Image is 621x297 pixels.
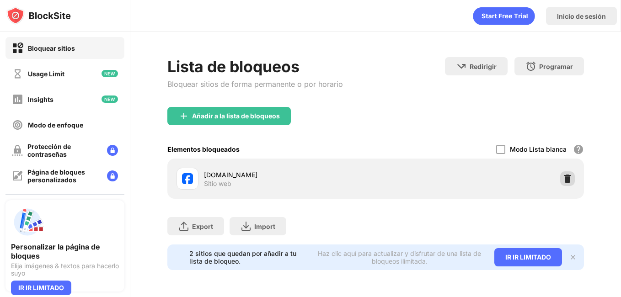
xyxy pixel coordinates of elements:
[189,249,310,265] div: 2 sitios que quedan por añadir a tu lista de bloqueo.
[102,95,118,103] img: new-icon.svg
[12,94,23,105] img: insights-off.svg
[12,119,23,131] img: focus-off.svg
[167,57,343,76] div: Lista de bloqueos
[28,95,54,103] div: Insights
[12,42,23,54] img: block-on.svg
[28,121,83,129] div: Modo de enfoque
[316,249,483,265] div: Haz clic aquí para actualizar y disfrutar de una lista de bloqueos ilimitada.
[6,6,71,25] img: logo-blocksite.svg
[11,281,71,295] div: IR IR LIMITADO
[102,70,118,77] img: new-icon.svg
[12,68,23,80] img: time-usage-off.svg
[494,248,562,266] div: IR IR LIMITADO
[192,112,280,120] div: Añadir a la lista de bloqueos
[11,262,119,277] div: Elija imágenes & textos para hacerlo suyo
[204,180,231,188] div: Sitio web
[167,145,240,153] div: Elementos bloqueados
[433,9,612,103] iframe: Cuadro de diálogo Iniciar sesión con Google
[473,7,535,25] div: animation
[27,143,100,158] div: Protección de contraseñas
[11,206,44,239] img: push-custom-page.svg
[204,170,375,180] div: [DOMAIN_NAME]
[569,254,577,261] img: x-button.svg
[27,168,100,184] div: Página de bloques personalizados
[192,223,213,230] div: Export
[107,145,118,156] img: lock-menu.svg
[28,70,64,78] div: Usage Limit
[11,242,119,260] div: Personalizar la página de bloques
[254,223,275,230] div: Import
[510,145,567,153] div: Modo Lista blanca
[182,173,193,184] img: favicons
[12,145,23,156] img: password-protection-off.svg
[107,170,118,181] img: lock-menu.svg
[167,80,343,89] div: Bloquear sitios de forma permanente o por horario
[28,44,75,52] div: Bloquear sitios
[12,170,23,181] img: customize-block-page-off.svg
